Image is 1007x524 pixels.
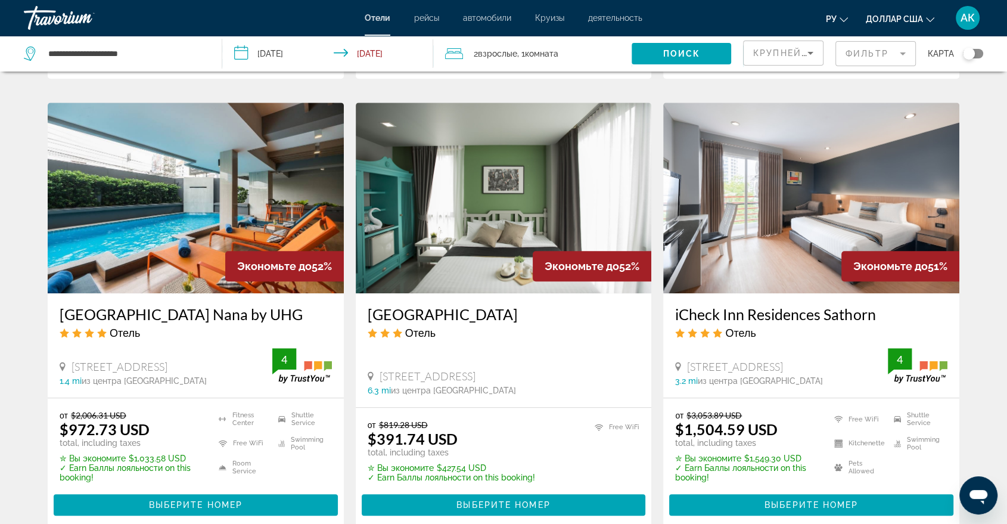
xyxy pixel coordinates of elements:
[725,326,756,339] span: Отель
[888,348,947,383] img: trustyou-badge.svg
[517,45,558,62] span: , 1
[356,103,652,293] img: Hotel image
[478,49,517,58] span: Взрослые
[368,305,640,323] a: [GEOGRAPHIC_DATA]
[272,352,296,367] div: 4
[365,13,390,23] a: Отели
[853,260,928,272] span: Экономьте до
[828,410,888,428] li: Free WiFi
[110,326,140,339] span: Отель
[687,360,783,373] span: [STREET_ADDRESS]
[272,410,332,428] li: Shuttle Service
[961,11,975,24] font: АК
[222,36,433,72] button: Check-in date: Dec 15, 2025 Check-out date: Dec 31, 2025
[669,494,953,516] button: Выберите номер
[888,435,947,452] li: Swimming Pool
[675,438,819,448] p: total, including taxes
[866,10,934,27] button: Изменить валюту
[828,435,888,452] li: Kitchenette
[835,41,916,67] button: Filter
[535,13,564,23] a: Круизы
[54,497,338,510] a: Выберите номер
[764,500,858,510] span: Выберите номер
[82,376,207,386] span: из центра [GEOGRAPHIC_DATA]
[545,260,619,272] span: Экономьте до
[225,251,344,281] div: 52%
[272,348,332,383] img: trustyou-badge.svg
[391,386,516,395] span: из центра [GEOGRAPHIC_DATA]
[362,494,646,516] button: Выберите номер
[675,305,947,323] a: iCheck Inn Residences Sathorn
[368,326,640,339] div: 3 star Hotel
[48,103,344,293] img: Hotel image
[663,103,959,293] img: Hotel image
[368,463,535,473] p: $427.54 USD
[663,49,700,58] span: Поиск
[928,45,954,62] span: карта
[669,497,953,510] a: Выберите номер
[686,410,742,420] del: $3,053.89 USD
[368,473,535,482] p: ✓ Earn Баллы лояльности on this booking!
[414,13,439,23] a: рейсы
[213,458,272,476] li: Room Service
[828,458,888,476] li: Pets Allowed
[71,410,126,420] del: $2,006.31 USD
[60,420,150,438] ins: $972.73 USD
[60,376,82,386] span: 1.4 mi
[60,326,332,339] div: 4 star Hotel
[525,49,558,58] span: Комната
[698,376,823,386] span: из центра [GEOGRAPHIC_DATA]
[866,14,923,24] font: доллар США
[60,305,332,323] a: [GEOGRAPHIC_DATA] Nana by UHG
[362,497,646,510] a: Выберите номер
[213,410,272,428] li: Fitness Center
[368,420,376,430] span: от
[463,13,511,23] a: автомобили
[675,326,947,339] div: 4 star Hotel
[675,376,698,386] span: 3.2 mi
[753,46,813,60] mat-select: Sort by
[589,420,639,435] li: Free WiFi
[213,435,272,452] li: Free WiFi
[149,500,243,510] span: Выберите номер
[675,463,819,482] p: ✓ Earn Баллы лояльности on this booking!
[72,360,167,373] span: [STREET_ADDRESS]
[368,448,535,457] p: total, including taxes
[841,251,959,281] div: 51%
[632,43,731,64] button: Поиск
[675,410,683,420] span: от
[60,438,204,448] p: total, including taxes
[24,2,143,33] a: Травориум
[959,476,997,514] iframe: Кнопка запуска окна обмена сообщениями
[826,10,848,27] button: Изменить язык
[60,454,126,463] span: ✮ Вы экономите
[675,454,819,463] p: $1,549.30 USD
[588,13,642,23] a: деятельность
[753,48,898,58] span: Крупнейшие сбережения
[888,352,912,367] div: 4
[474,45,517,62] span: 2
[60,410,68,420] span: от
[456,500,550,510] span: Выберите номер
[368,430,458,448] ins: $391.74 USD
[952,5,983,30] button: Меню пользователя
[675,454,741,463] span: ✮ Вы экономите
[368,463,434,473] span: ✮ Вы экономите
[60,454,204,463] p: $1,033.58 USD
[237,260,312,272] span: Экономьте до
[379,420,428,430] del: $819.28 USD
[368,386,391,395] span: 6.3 mi
[675,420,778,438] ins: $1,504.59 USD
[54,494,338,516] button: Выберите номер
[405,326,436,339] span: Отель
[533,251,651,281] div: 52%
